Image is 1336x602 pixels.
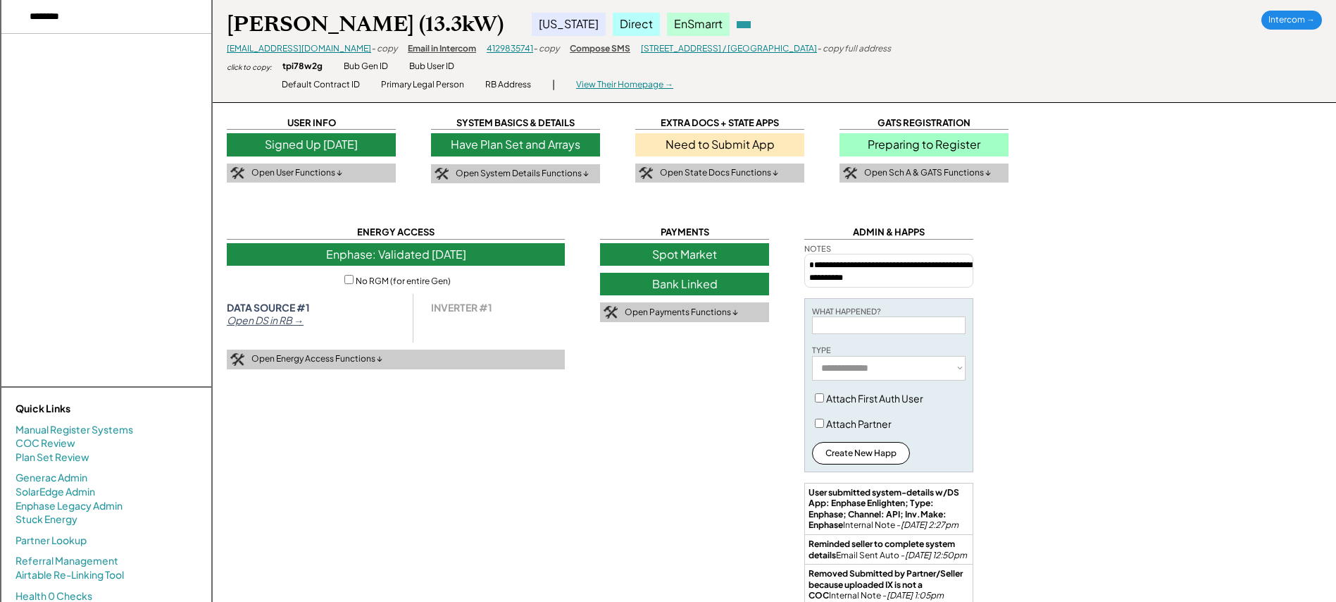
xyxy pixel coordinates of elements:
a: Partner Lookup [15,534,87,548]
div: WHAT HAPPENED? [812,306,881,317]
div: Email Sent Auto - [809,539,969,560]
div: Signed Up [DATE] [227,133,396,156]
em: Open DS in RB → [227,314,304,326]
div: | [552,78,555,92]
a: Manual Register Systems [15,423,133,437]
button: Create New Happ [812,442,910,465]
div: Bank Linked [600,273,769,295]
div: Open Payments Functions ↓ [625,307,738,319]
strong: DATA SOURCE #1 [227,301,310,314]
div: Open User Functions ↓ [251,167,342,179]
a: Stuck Energy [15,512,77,527]
a: Enphase Legacy Admin [15,499,123,513]
div: Primary Legal Person [381,79,464,91]
strong: Removed Submitted by Partner/Seller because uploaded IX is not a COC [809,568,964,601]
em: [DATE] 2:27pm [901,520,959,530]
strong: User submitted system-details w/DS App: Enphase Enlighten; Type: Enphase; Channel: API; Inv.Make:... [809,487,961,531]
div: GATS REGISTRATION [839,116,1009,130]
div: SYSTEM BASICS & DETAILS [431,116,600,130]
div: Open System Details Functions ↓ [456,168,589,180]
div: Direct [613,13,660,35]
div: Compose SMS [570,43,630,55]
div: Internal Note - [809,568,969,601]
div: Default Contract ID [282,79,360,91]
img: tool-icon.png [435,168,449,180]
img: tool-icon.png [230,353,244,366]
div: TYPE [812,345,831,355]
a: COC Review [15,436,75,450]
div: - copy [533,43,559,55]
div: [PERSON_NAME] (13.3kW) [227,11,504,38]
img: tool-icon.png [230,167,244,180]
div: Enphase: Validated [DATE] [227,243,565,266]
div: - copy [371,43,397,55]
div: NOTES [804,243,831,254]
a: [STREET_ADDRESS] / [GEOGRAPHIC_DATA] [641,43,817,54]
div: PAYMENTS [600,226,769,239]
div: tpi78w2g [282,61,323,73]
div: EnSmarrt [667,13,730,35]
a: [EMAIL_ADDRESS][DOMAIN_NAME] [227,43,371,54]
label: Attach First Auth User [826,392,923,405]
div: Open State Docs Functions ↓ [660,167,778,179]
div: USER INFO [227,116,396,130]
a: Generac Admin [15,471,87,485]
div: Preparing to Register [839,133,1009,156]
div: [US_STATE] [532,13,606,35]
img: tool-icon.png [604,306,618,319]
div: Open Energy Access Functions ↓ [251,353,382,365]
div: ADMIN & HAPPS [804,226,973,239]
em: [DATE] 1:05pm [887,590,944,601]
div: Bub Gen ID [344,61,388,73]
a: Airtable Re-Linking Tool [15,568,124,582]
div: Spot Market [600,243,769,266]
div: Internal Note - [809,487,969,531]
div: Quick Links [15,402,156,416]
div: Have Plan Set and Arrays [431,133,600,156]
div: ENERGY ACCESS [227,226,565,239]
a: SolarEdge Admin [15,485,95,499]
div: EXTRA DOCS + STATE APPS [635,116,804,130]
div: Open Sch A & GATS Functions ↓ [864,167,991,179]
label: Attach Partner [826,417,892,430]
div: View Their Homepage → [576,79,673,91]
img: tool-icon.png [843,167,857,180]
em: [DATE] 12:50pm [905,550,967,560]
div: RB Address [485,79,531,91]
a: Referral Management [15,554,118,568]
div: click to copy: [227,62,272,72]
img: tool-icon.png [639,167,653,180]
strong: Reminded seller to complete system details [809,539,956,560]
div: Email in Intercom [408,43,476,55]
div: Intercom → [1261,11,1322,30]
a: 4129835741 [487,43,533,54]
div: INVERTER #1 [431,301,492,314]
div: Bub User ID [409,61,454,73]
label: No RGM (for entire Gen) [356,276,451,286]
div: - copy full address [817,43,891,55]
a: Plan Set Review [15,450,89,465]
div: Need to Submit App [635,133,804,156]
